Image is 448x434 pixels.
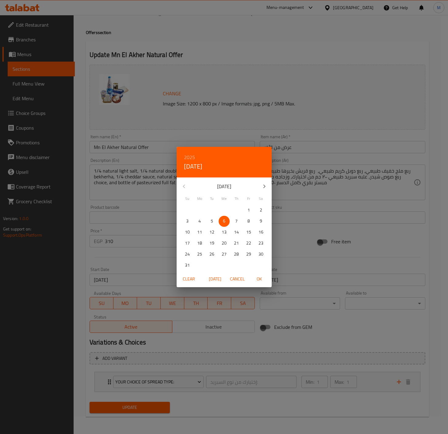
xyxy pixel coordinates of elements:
span: Su [182,196,193,201]
button: Cancel [228,273,247,285]
button: 11 [194,227,205,238]
span: Tu [206,196,217,201]
span: OK [252,275,267,283]
p: 14 [234,228,239,236]
p: 15 [246,228,251,236]
p: 20 [222,239,227,247]
span: Clear [182,275,196,283]
p: 28 [234,250,239,258]
button: OK [250,273,269,285]
p: 18 [197,239,202,247]
p: 6 [223,217,225,225]
p: 16 [258,228,263,236]
button: 17 [182,238,193,249]
p: 7 [235,217,238,225]
p: [DATE] [191,183,257,190]
p: 19 [209,239,214,247]
button: 18 [194,238,205,249]
button: 3 [182,216,193,227]
p: 17 [185,239,190,247]
button: 6 [219,216,230,227]
p: 2 [260,206,262,214]
button: 12 [206,227,217,238]
button: 23 [255,238,266,249]
button: 15 [243,227,254,238]
button: [DATE] [184,162,202,171]
button: 1 [243,205,254,216]
button: 24 [182,249,193,260]
button: 14 [231,227,242,238]
button: 20 [219,238,230,249]
button: 26 [206,249,217,260]
span: Sa [255,196,266,201]
p: 12 [209,228,214,236]
p: 27 [222,250,227,258]
p: 9 [260,217,262,225]
span: Mo [194,196,205,201]
p: 25 [197,250,202,258]
button: 8 [243,216,254,227]
p: 26 [209,250,214,258]
button: 13 [219,227,230,238]
button: 5 [206,216,217,227]
span: Th [231,196,242,201]
p: 23 [258,239,263,247]
p: 29 [246,250,251,258]
button: 2025 [184,153,195,162]
p: 10 [185,228,190,236]
button: 2 [255,205,266,216]
button: 19 [206,238,217,249]
span: Fr [243,196,254,201]
p: 30 [258,250,263,258]
p: 1 [247,206,250,214]
button: 21 [231,238,242,249]
button: 4 [194,216,205,227]
button: Clear [179,273,199,285]
button: 25 [194,249,205,260]
p: 13 [222,228,227,236]
button: 22 [243,238,254,249]
button: 30 [255,249,266,260]
span: We [219,196,230,201]
p: 22 [246,239,251,247]
p: 4 [198,217,201,225]
button: 16 [255,227,266,238]
p: 21 [234,239,239,247]
p: 3 [186,217,189,225]
button: 9 [255,216,266,227]
button: 10 [182,227,193,238]
p: 24 [185,250,190,258]
button: [DATE] [205,273,225,285]
p: 31 [185,261,190,269]
button: 29 [243,249,254,260]
button: 27 [219,249,230,260]
button: 7 [231,216,242,227]
button: 31 [182,260,193,271]
button: 28 [231,249,242,260]
span: Cancel [230,275,245,283]
p: 5 [211,217,213,225]
span: [DATE] [208,275,223,283]
p: 8 [247,217,250,225]
p: 11 [197,228,202,236]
